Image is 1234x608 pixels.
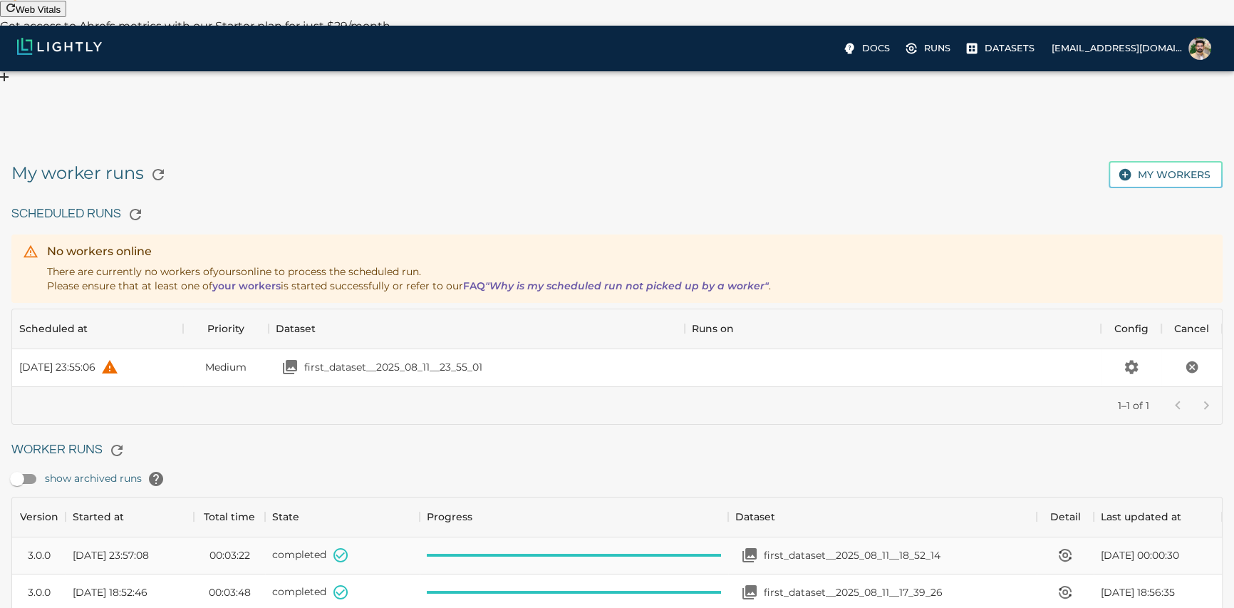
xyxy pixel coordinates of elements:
[1101,548,1179,562] span: [DATE] 00:00:30
[985,41,1035,55] p: Datasets
[66,497,194,537] div: Started at
[1046,33,1217,64] label: [EMAIL_ADDRESS][DOMAIN_NAME]Asad Iqbal
[1037,497,1094,537] div: Detail
[901,37,956,60] label: Runs
[692,309,734,349] div: Runs on
[1109,161,1223,189] button: My workers
[735,578,943,607] a: Open your dataset first_dataset__2025_08_11__17_39_26first_dataset__2025_08_11__17_39_26
[304,360,482,374] p: first_dataset__2025_08_11__23_55_01
[1094,497,1222,537] div: Last updated at
[1101,309,1161,349] div: Config
[142,465,170,493] button: help
[1052,41,1183,55] p: [EMAIL_ADDRESS][DOMAIN_NAME]
[735,497,775,537] div: Dataset
[212,279,281,292] a: your workers
[1049,497,1080,537] div: Detail
[1051,541,1079,570] button: View worker run detail
[204,497,255,537] div: Total time
[205,360,247,374] span: Medium
[1179,354,1205,380] button: Cancel the scheduled run
[73,585,147,599] span: [DATE] 18:52:46
[269,309,685,349] div: Dataset
[12,497,66,537] div: Version
[326,578,355,607] button: State set to COMPLETED
[427,497,472,537] div: Progress
[764,548,940,562] p: first_dataset__2025_08_11__18_52_14
[326,541,355,570] button: State set to COMPLETED
[272,497,299,537] div: State
[1174,309,1209,349] div: Cancel
[11,436,1223,465] h6: Worker Runs
[1101,585,1175,599] span: [DATE] 18:56:35
[207,309,244,349] div: Priority
[209,585,251,599] time: 00:03:48
[862,41,890,55] p: Docs
[485,279,769,292] i: "Why is my scheduled run not picked up by a worker"
[962,37,1040,60] label: Datasets
[11,160,172,189] h5: My worker runs
[1161,309,1222,349] div: Cancel
[16,4,61,15] span: Web Vitals
[1188,37,1211,60] img: Asad Iqbal
[1051,578,1079,607] button: View worker run detail
[924,41,950,55] p: Runs
[17,38,102,55] img: Lightly
[276,353,304,381] button: Open your dataset first_dataset__2025_08_11__23_55_01
[11,200,1223,229] h6: Scheduled Runs
[420,497,728,537] div: Progress
[276,309,316,349] div: Dataset
[265,497,420,537] div: State
[735,541,940,570] a: Open your dataset first_dataset__2025_08_11__18_52_14first_dataset__2025_08_11__18_52_14
[685,309,1101,349] div: Runs on
[272,585,326,598] span: completed
[839,37,896,60] label: Docs
[272,548,326,561] span: completed
[28,548,51,562] div: 3.0.0
[463,279,769,292] a: FAQ"Why is my scheduled run not picked up by a worker"
[19,360,95,374] div: [DATE] 23:55:06
[45,465,170,493] span: show archived runs
[1114,309,1149,349] div: Config
[735,541,764,570] button: Open your dataset first_dataset__2025_08_11__18_52_14
[728,497,1037,537] div: Dataset
[20,497,58,537] div: Version
[276,353,482,381] a: Open your dataset first_dataset__2025_08_11__23_55_01first_dataset__2025_08_11__23_55_01
[47,243,771,260] div: No workers online
[19,309,88,349] div: Scheduled at
[194,497,265,537] div: Total time
[764,585,943,599] p: first_dataset__2025_08_11__17_39_26
[47,265,771,292] span: There are currently no workers of yours online to process the scheduled run. Please ensure that a...
[95,353,124,381] button: help
[735,578,764,607] button: Open your dataset first_dataset__2025_08_11__17_39_26
[183,309,269,349] div: Priority
[73,548,149,562] span: [DATE] 23:57:08
[209,548,250,562] time: 00:03:22
[12,309,183,349] div: Scheduled at
[28,585,51,599] div: 3.0.0
[1101,497,1181,537] div: Last updated at
[73,497,124,537] div: Started at
[1118,398,1149,413] p: 1–1 of 1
